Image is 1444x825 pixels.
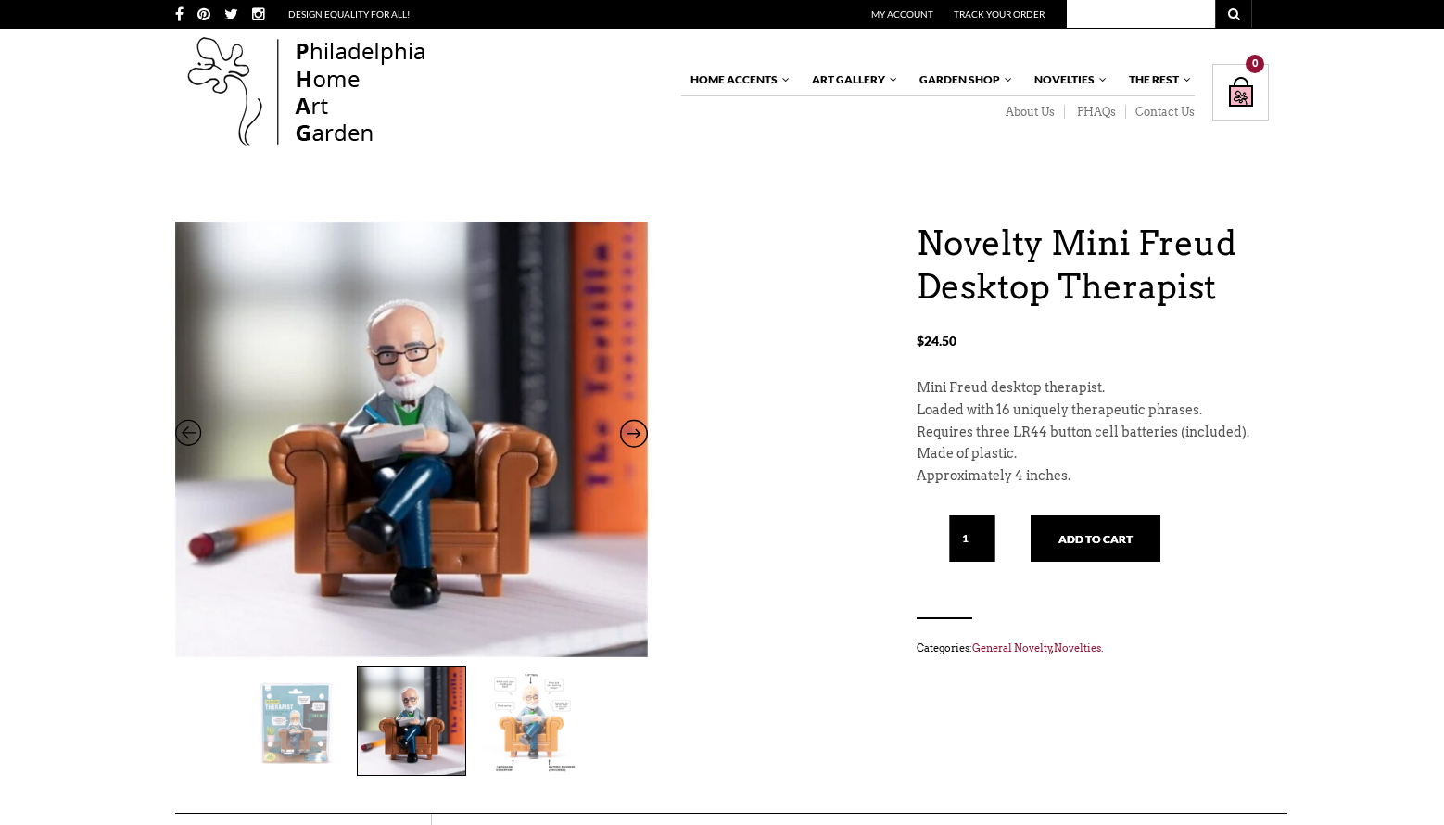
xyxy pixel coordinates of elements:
[917,333,956,349] bdi: 24.50
[1031,515,1160,562] button: Add to cart
[917,443,1269,465] p: Made of plastic.
[681,64,792,95] a: Home Accents
[803,64,899,95] a: Art Gallery
[972,641,1052,654] a: General Novelty
[994,105,1065,120] a: About Us
[917,333,924,349] span: $
[917,638,1269,658] span: Categories: , .
[1246,55,1264,73] div: 0
[910,64,1014,95] a: Garden Shop
[949,515,995,562] input: Qty
[1065,105,1126,120] a: PHAQs
[917,465,1269,488] p: Approximately 4 inches.
[917,422,1269,444] p: Requires three LR44 button cell batteries (included).
[917,400,1269,422] p: Loaded with 16 uniquely therapeutic phrases.
[1025,64,1108,95] a: Novelties
[917,222,1269,309] h1: Novelty Mini Freud Desktop Therapist
[1120,64,1193,95] a: The Rest
[871,8,933,19] a: My Account
[917,377,1269,400] p: Mini Freud desktop therapist.
[1054,641,1101,654] a: Novelties
[1126,105,1195,120] a: Contact Us
[954,8,1045,19] a: Track Your Order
